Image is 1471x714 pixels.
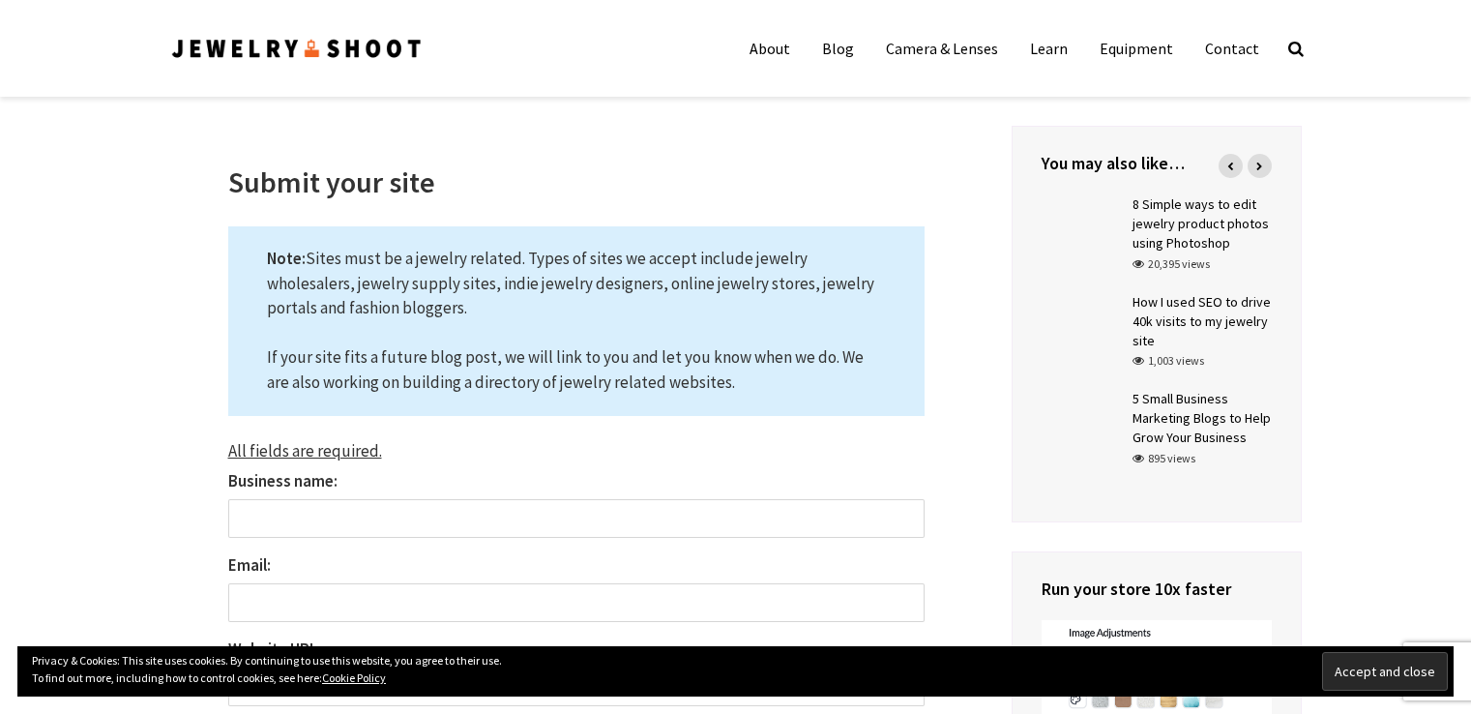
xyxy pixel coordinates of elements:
div: Privacy & Cookies: This site uses cookies. By continuing to use this website, you agree to their ... [17,646,1454,697]
div: 20,395 views [1133,255,1210,273]
strong: Note: [267,248,306,269]
input: Business name: [228,499,925,538]
u: All fields are required. [228,440,382,461]
b: Website URL: [228,639,321,660]
b: Email: [228,554,271,576]
h1: Submit your site [228,164,925,199]
p: Sites must be a jewelry related. Types of sites we accept include jewelry wholesalers, jewelry su... [228,226,925,416]
a: Learn [1015,29,1082,68]
h4: Run your store 10x faster [1042,577,1272,601]
a: Contact [1191,29,1274,68]
a: Blog [808,29,868,68]
h4: You may also like… [1042,151,1272,175]
a: 5 Small Business Marketing Blogs to Help Grow Your Business [1133,390,1271,446]
img: Jewelry Photographer Bay Area - San Francisco | Nationwide via Mail [170,36,424,62]
b: Business name: [228,470,338,491]
input: Email: [228,583,925,622]
input: Accept and close [1322,652,1448,691]
a: Equipment [1085,29,1188,68]
a: About [735,29,805,68]
a: Camera & Lenses [871,29,1013,68]
div: 895 views [1133,450,1195,467]
a: 8 Simple ways to edit jewelry product photos using Photoshop [1133,195,1269,252]
a: How I used SEO to drive 40k visits to my jewelry site [1133,293,1271,349]
div: 1,003 views [1133,352,1204,370]
a: Cookie Policy [322,670,386,685]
